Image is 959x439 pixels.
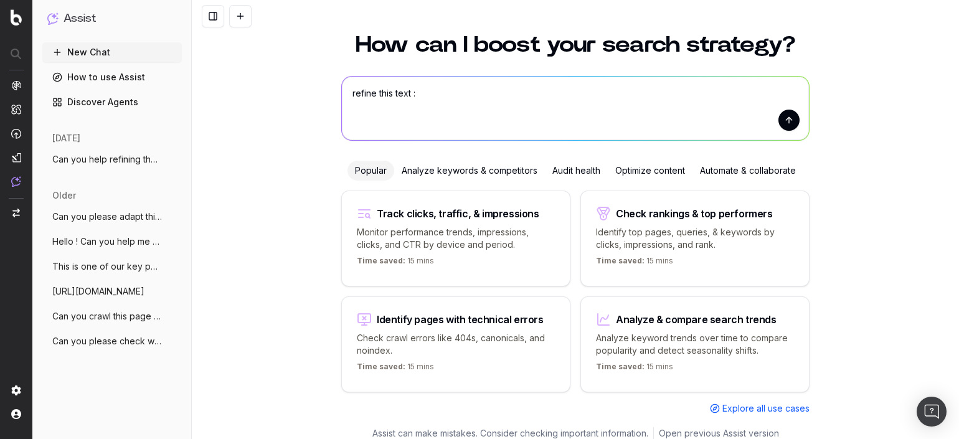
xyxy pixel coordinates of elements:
button: Assist [47,10,177,27]
button: [URL][DOMAIN_NAME] [42,281,182,301]
h1: How can I boost your search strategy? [341,34,810,56]
img: Switch project [12,209,20,217]
p: Check crawl errors like 404s, canonicals, and noindex. [357,332,555,357]
p: 15 mins [357,362,434,377]
img: Botify logo [11,9,22,26]
span: [DATE] [52,132,80,144]
p: Identify top pages, queries, & keywords by clicks, impressions, and rank. [596,226,794,251]
p: 15 mins [596,256,673,271]
span: older [52,189,76,202]
img: Assist [11,176,21,187]
button: This is one of our key pages. Can you ch [42,257,182,276]
span: Can you please check what are the top ke [52,335,162,347]
div: Track clicks, traffic, & impressions [377,209,539,219]
button: Can you help refining these text ? Page [42,149,182,169]
span: Hello ! Can you help me write meta data [52,235,162,248]
span: [URL][DOMAIN_NAME] [52,285,144,298]
img: Analytics [11,80,21,90]
img: Setting [11,385,21,395]
span: Explore all use cases [722,402,810,415]
p: 15 mins [596,362,673,377]
span: Can you crawl this page and give me the [52,310,162,323]
p: Monitor performance trends, impressions, clicks, and CTR by device and period. [357,226,555,251]
div: Audit health [545,161,608,181]
div: Identify pages with technical errors [377,314,544,324]
div: Analyze & compare search trends [616,314,777,324]
h1: Assist [64,10,96,27]
img: Studio [11,153,21,163]
span: Time saved: [357,362,405,371]
textarea: refine this text : [342,77,809,140]
img: Assist [47,12,59,24]
div: Check rankings & top performers [616,209,773,219]
button: Can you crawl this page and give me the [42,306,182,326]
span: Time saved: [596,362,645,371]
a: Explore all use cases [710,402,810,415]
span: Can you help refining these text ? Page [52,153,162,166]
a: How to use Assist [42,67,182,87]
span: Can you please adapt this description fo [52,210,162,223]
div: Analyze keywords & competitors [394,161,545,181]
button: Can you please adapt this description fo [42,207,182,227]
button: New Chat [42,42,182,62]
button: Can you please check what are the top ke [42,331,182,351]
p: Analyze keyword trends over time to compare popularity and detect seasonality shifts. [596,332,794,357]
div: Open Intercom Messenger [917,397,947,427]
span: Time saved: [357,256,405,265]
span: This is one of our key pages. Can you ch [52,260,162,273]
button: Hello ! Can you help me write meta data [42,232,182,252]
img: Activation [11,128,21,139]
p: 15 mins [357,256,434,271]
a: Discover Agents [42,92,182,112]
div: Popular [347,161,394,181]
div: Optimize content [608,161,692,181]
img: My account [11,409,21,419]
span: Time saved: [596,256,645,265]
img: Intelligence [11,104,21,115]
div: Automate & collaborate [692,161,803,181]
